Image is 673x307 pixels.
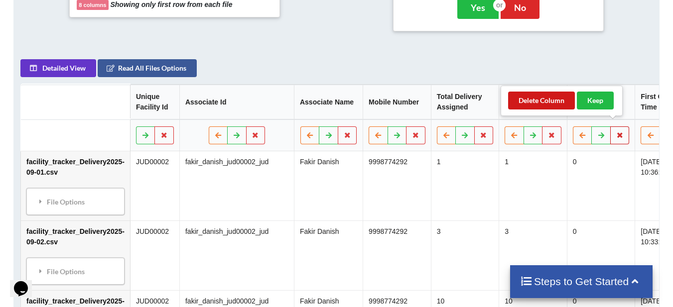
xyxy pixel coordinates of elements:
div: File Options [29,191,122,212]
td: JUD00002 [130,151,179,220]
th: Delayed [567,85,635,119]
th: Delivered [499,85,567,119]
td: fakir_danish_jud00002_jud [179,220,294,290]
td: 9998774292 [363,151,431,220]
th: Total Delivery Assigned [431,85,499,119]
td: facility_tracker_Delivery2025-09-01.csv [21,151,130,220]
th: Associate Id [179,85,294,119]
button: Detailed View [20,59,96,77]
b: 8 columns [79,2,106,8]
h4: Steps to Get Started [520,275,643,288]
button: Read All Files Options [98,59,197,77]
b: Showing only first row from each file [110,0,232,8]
td: facility_tracker_Delivery2025-09-02.csv [21,220,130,290]
td: fakir_danish_jud00002_jud [179,151,294,220]
td: 1 [499,151,567,220]
button: Delete Column [508,92,575,109]
th: Mobile Number [363,85,431,119]
th: Unique Facility Id [130,85,179,119]
td: Fakir Danish [294,151,363,220]
td: 1 [431,151,499,220]
button: Keep [577,92,614,109]
td: 0 [567,151,635,220]
td: 9998774292 [363,220,431,290]
td: JUD00002 [130,220,179,290]
td: Fakir Danish [294,220,363,290]
div: File Options [29,261,122,282]
td: 0 [567,220,635,290]
td: 3 [431,220,499,290]
th: Associate Name [294,85,363,119]
iframe: chat widget [10,267,42,297]
td: 3 [499,220,567,290]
